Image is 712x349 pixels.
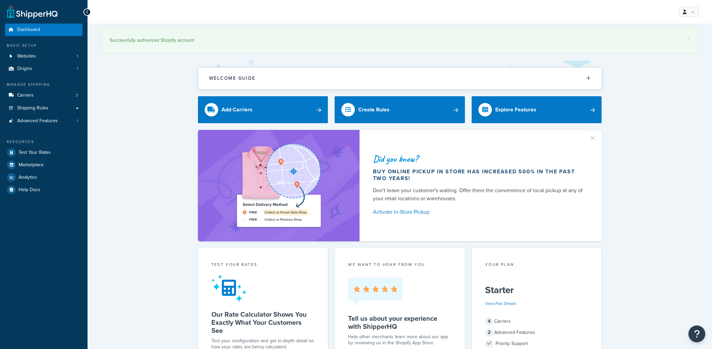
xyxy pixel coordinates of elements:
[5,89,82,102] li: Carriers
[77,66,78,72] span: 1
[5,89,82,102] a: Carriers3
[5,159,82,171] a: Marketplace
[19,150,51,155] span: Test Your Rates
[485,261,588,269] div: Your Plan
[485,328,493,337] span: 2
[77,54,78,59] span: 1
[17,54,36,59] span: Websites
[211,310,315,335] h5: Our Rate Calculator Shows You Exactly What Your Customers See
[5,63,82,75] a: Origins1
[5,115,82,127] li: Advanced Features
[19,162,44,168] span: Marketplace
[222,105,252,114] div: Add Carriers
[348,334,451,346] p: Help other merchants learn more about our app by reviewing us in the Shopify App Store.
[198,96,328,123] a: Add Carriers
[373,154,586,164] div: Did you know?
[76,93,78,98] span: 3
[19,187,40,193] span: Help Docs
[5,82,82,88] div: Manage Shipping
[209,76,256,81] h2: Welcome Guide
[5,102,82,114] a: Shipping Rules
[485,317,588,326] div: Carriers
[688,325,705,342] button: Open Resource Center
[485,328,588,337] div: Advanced Features
[198,68,602,89] button: Welcome Guide
[218,140,340,232] img: ad-shirt-map-b0359fc47e01cab431d101c4b569394f6a03f54285957d908178d52f29eb9668.png
[5,171,82,183] a: Analytics
[485,317,493,325] span: 4
[17,66,32,72] span: Origins
[211,261,315,269] div: Test your rates
[110,36,690,45] div: Successfully authorized Shopify account
[373,207,586,217] a: Activate In-Store Pickup
[17,105,48,111] span: Shipping Rules
[5,184,82,196] a: Help Docs
[5,43,82,48] div: Basic Setup
[5,115,82,127] a: Advanced Features1
[19,175,37,180] span: Analytics
[472,96,602,123] a: Explore Features
[348,261,451,268] p: we want to hear from you
[5,50,82,63] a: Websites1
[5,50,82,63] li: Websites
[5,63,82,75] li: Origins
[485,285,588,295] h5: Starter
[5,139,82,145] div: Resources
[373,168,586,182] div: Buy online pickup in store has increased 500% in the past two years!
[17,93,34,98] span: Carriers
[495,105,536,114] div: Explore Features
[485,301,516,307] a: View Plan Details
[17,118,58,124] span: Advanced Features
[348,314,451,330] h5: Tell us about your experience with ShipperHQ
[5,146,82,159] a: Test Your Rates
[77,118,78,124] span: 1
[373,186,586,203] div: Don't leave your customer's waiting. Offer them the convenience of local pickup at any of your re...
[485,339,588,348] div: Priority Support
[5,24,82,36] a: Dashboard
[17,27,40,33] span: Dashboard
[358,105,389,114] div: Create Rules
[335,96,465,123] a: Create Rules
[687,36,690,41] a: ×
